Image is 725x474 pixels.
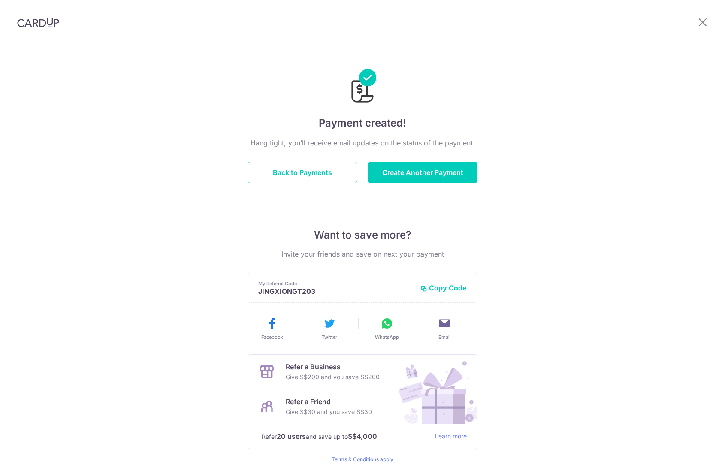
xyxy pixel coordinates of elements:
[349,69,376,105] img: Payments
[286,362,380,372] p: Refer a Business
[322,334,337,341] span: Twitter
[286,372,380,382] p: Give S$200 and you save S$200
[286,407,372,417] p: Give S$30 and you save S$30
[390,355,477,424] img: Refer
[368,162,477,183] button: Create Another Payment
[419,317,470,341] button: Email
[248,162,357,183] button: Back to Payments
[261,334,283,341] span: Facebook
[258,280,414,287] p: My Referral Code
[375,334,399,341] span: WhatsApp
[262,431,428,442] p: Refer and save up to
[248,138,477,148] p: Hang tight, you’ll receive email updates on the status of the payment.
[17,17,59,27] img: CardUp
[438,334,451,341] span: Email
[332,456,393,462] a: Terms & Conditions apply
[286,396,372,407] p: Refer a Friend
[258,287,414,296] p: JINGXIONGT203
[420,284,467,292] button: Copy Code
[247,317,297,341] button: Facebook
[248,228,477,242] p: Want to save more?
[248,115,477,131] h4: Payment created!
[362,317,412,341] button: WhatsApp
[277,431,306,441] strong: 20 users
[248,249,477,259] p: Invite your friends and save on next your payment
[304,317,355,341] button: Twitter
[435,431,467,442] a: Learn more
[348,431,377,441] strong: S$4,000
